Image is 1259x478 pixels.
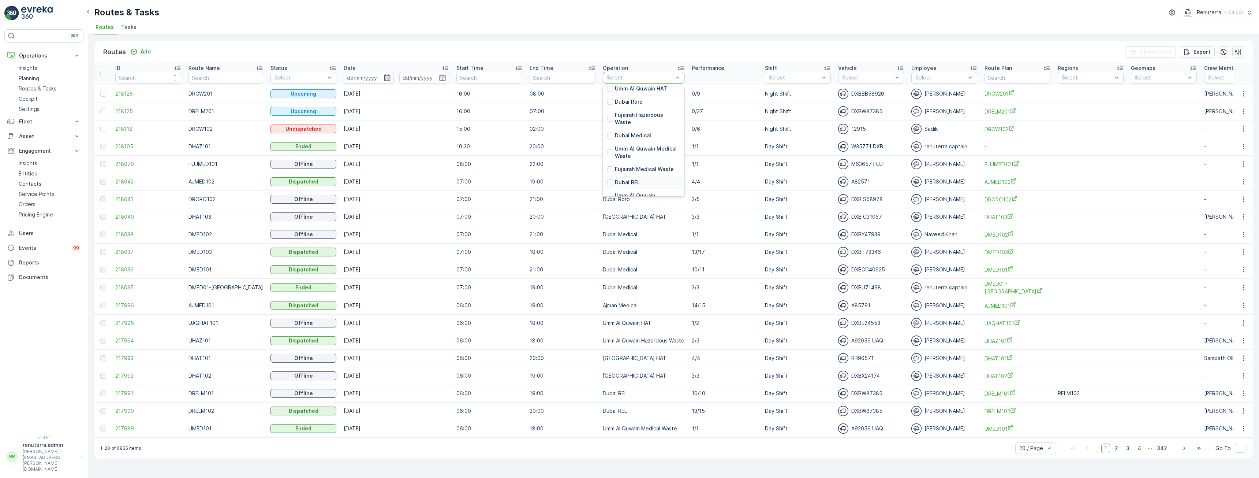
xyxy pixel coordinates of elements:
[340,261,453,278] td: [DATE]
[340,349,453,367] td: [DATE]
[19,105,40,113] p: Settings
[599,155,688,173] td: Fujairah Medical Waste
[16,210,83,220] a: Pricing Engine
[115,90,181,97] a: 218126
[295,143,311,150] p: Ended
[141,48,151,55] p: Add
[838,282,848,293] img: svg%3e
[19,259,81,266] p: Reports
[985,213,1050,221] a: DHAT103
[911,371,922,381] img: svg%3e
[838,336,848,346] img: svg%3e
[73,245,79,251] p: 99
[185,103,267,120] td: DRELM201
[291,108,316,115] p: Upcoming
[340,367,453,385] td: [DATE]
[599,367,688,385] td: [GEOGRAPHIC_DATA] HAT
[4,255,83,270] a: Reports
[19,147,69,155] p: Engagement
[985,248,1050,256] a: DMED103
[688,314,761,332] td: 1/2
[985,125,1050,133] a: DRCW102
[688,138,761,155] td: 1/1
[4,6,19,21] img: logo
[453,367,526,385] td: 06:00
[838,264,848,275] img: svg%3e
[115,284,181,291] a: 218035
[453,349,526,367] td: 06:00
[4,144,83,158] button: Engagement
[19,160,37,167] p: Insights
[985,196,1050,203] a: DRORO102
[985,231,1050,238] span: DMED102
[115,143,181,150] span: 218105
[340,243,453,261] td: [DATE]
[761,349,834,367] td: Day Shift
[838,300,848,311] img: svg%3e
[1183,8,1194,16] img: Screenshot_2024-07-26_at_13.33.01.png
[289,248,318,256] p: Dispatched
[985,72,1050,84] input: Search
[688,173,761,190] td: 4/4
[761,85,834,103] td: Night Shift
[115,302,181,309] span: 217996
[526,314,599,332] td: 18:00
[1179,46,1215,58] button: Export
[911,177,922,187] img: svg%3e
[185,190,267,208] td: DRORO102
[911,300,922,311] img: svg%3e
[688,208,761,226] td: 3/3
[4,48,83,63] button: Operations
[761,155,834,173] td: Day Shift
[115,125,181,133] a: 218118
[526,349,599,367] td: 20:00
[340,332,453,349] td: [DATE]
[340,226,453,243] td: [DATE]
[526,332,599,349] td: 18:00
[185,349,267,367] td: DHAT101
[294,372,313,379] p: Offline
[1140,48,1172,56] p: Clear Filters
[526,243,599,261] td: 18:00
[985,337,1050,345] a: UHAZ101
[294,213,313,221] p: Offline
[985,280,1050,295] a: DMED01-Khawaneej Yard
[911,141,922,152] img: svg%3e
[16,158,83,168] a: Insights
[453,85,526,103] td: 16:00
[985,90,1050,97] a: DRCW201
[1197,9,1221,16] p: Renuterra
[115,355,181,362] a: 217993
[453,120,526,138] td: 15:00
[985,108,1050,115] span: DRELM201
[985,302,1050,310] span: AJMED101
[453,208,526,226] td: 07:00
[761,190,834,208] td: Day Shift
[615,192,680,207] p: Umm Al Quwain Hazardous Waste
[340,120,453,138] td: [DATE]
[16,104,83,114] a: Settings
[599,278,688,297] td: Dubai Medical
[599,208,688,226] td: [GEOGRAPHIC_DATA] HAT
[185,332,267,349] td: UHAZ101
[185,173,267,190] td: AJMED102
[16,179,83,189] a: Contacts
[911,336,922,346] img: svg%3e
[19,274,81,281] p: Documents
[985,319,1050,327] span: UAQHAT101
[453,314,526,332] td: 06:00
[838,89,848,99] img: svg%3e
[340,297,453,314] td: [DATE]
[688,85,761,103] td: 0/9
[526,208,599,226] td: 20:00
[599,243,688,261] td: Dubai Medical
[185,261,267,278] td: DMED101
[115,196,181,203] a: 218041
[526,367,599,385] td: 19:00
[19,190,54,198] p: Service Points
[453,278,526,297] td: 07:00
